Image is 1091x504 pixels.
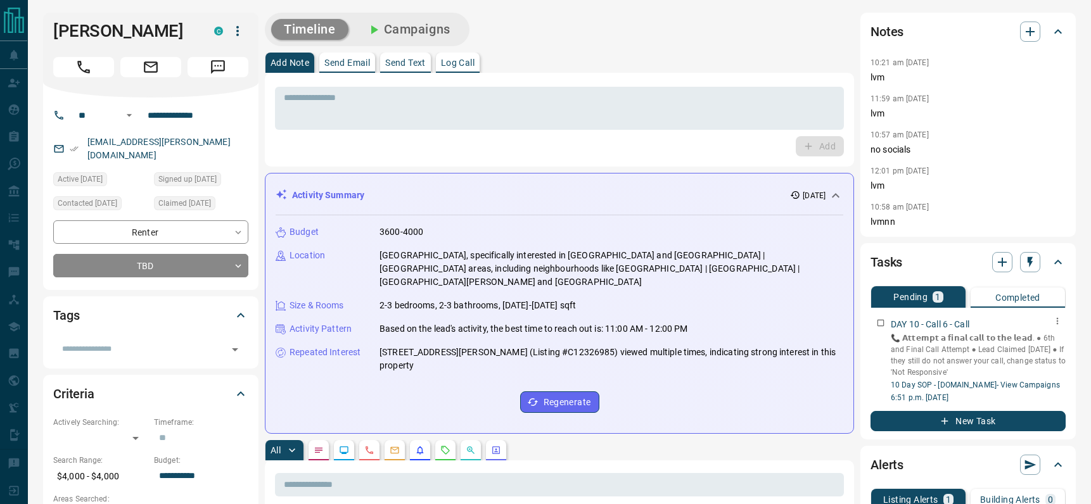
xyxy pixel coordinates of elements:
[871,167,929,175] p: 12:01 pm [DATE]
[290,346,360,359] p: Repeated Interest
[324,58,370,67] p: Send Email
[292,189,364,202] p: Activity Summary
[891,332,1066,378] p: 📞 𝗔𝘁𝘁𝗲𝗺𝗽𝘁 𝗮 𝗳𝗶𝗻𝗮𝗹 𝗰𝗮𝗹𝗹 𝘁𝗼 𝘁𝗵𝗲 𝗹𝗲𝗮𝗱. ● 6th and Final Call Attempt ‎● Lead Claimed [DATE] ● If they...
[871,411,1066,431] button: New Task
[385,58,426,67] p: Send Text
[871,450,1066,480] div: Alerts
[271,446,281,455] p: All
[891,381,1060,389] a: 10 Day SOP - [DOMAIN_NAME]- View Campaigns
[380,299,576,312] p: 2-3 bedrooms, 2-3 bathrooms, [DATE]-[DATE] sqft
[154,417,248,428] p: Timeframe:
[53,21,195,41] h1: [PERSON_NAME]
[290,322,352,336] p: Activity Pattern
[58,173,103,186] span: Active [DATE]
[226,341,244,358] button: Open
[871,94,929,103] p: 11:59 am [DATE]
[871,179,1066,192] p: lvm
[154,455,248,466] p: Budget:
[893,293,928,301] p: Pending
[935,293,940,301] p: 1
[58,197,117,210] span: Contacted [DATE]
[53,220,248,244] div: Renter
[53,196,148,214] div: Fri Aug 15 2025
[891,392,1066,403] p: 6:51 p.m. [DATE]
[53,455,148,466] p: Search Range:
[1048,495,1053,504] p: 0
[122,108,137,123] button: Open
[891,318,969,331] p: DAY 10 - Call 6 - Call
[53,305,79,325] h2: Tags
[53,417,148,428] p: Actively Searching:
[871,247,1066,277] div: Tasks
[871,143,1066,156] p: no socials
[380,249,843,289] p: [GEOGRAPHIC_DATA], specifically interested in [GEOGRAPHIC_DATA] and [GEOGRAPHIC_DATA] | [GEOGRAPH...
[188,57,248,77] span: Message
[158,173,217,186] span: Signed up [DATE]
[440,445,450,455] svg: Requests
[995,293,1040,302] p: Completed
[871,455,903,475] h2: Alerts
[53,379,248,409] div: Criteria
[290,299,344,312] p: Size & Rooms
[53,300,248,331] div: Tags
[53,172,148,190] div: Thu Aug 07 2025
[53,57,114,77] span: Call
[364,445,374,455] svg: Calls
[415,445,425,455] svg: Listing Alerts
[871,22,903,42] h2: Notes
[871,58,929,67] p: 10:21 am [DATE]
[871,71,1066,84] p: lvm
[354,19,463,40] button: Campaigns
[271,58,309,67] p: Add Note
[441,58,475,67] p: Log Call
[871,107,1066,120] p: lvm
[491,445,501,455] svg: Agent Actions
[871,130,929,139] p: 10:57 am [DATE]
[70,144,79,153] svg: Email Verified
[390,445,400,455] svg: Emails
[154,196,248,214] div: Thu Aug 07 2025
[87,137,231,160] a: [EMAIL_ADDRESS][PERSON_NAME][DOMAIN_NAME]
[271,19,348,40] button: Timeline
[871,252,902,272] h2: Tasks
[290,225,319,239] p: Budget
[339,445,349,455] svg: Lead Browsing Activity
[53,254,248,277] div: TBD
[214,27,223,35] div: condos.ca
[158,197,211,210] span: Claimed [DATE]
[290,249,325,262] p: Location
[53,384,94,404] h2: Criteria
[380,225,423,239] p: 3600-4000
[314,445,324,455] svg: Notes
[946,495,951,504] p: 1
[980,495,1040,504] p: Building Alerts
[871,16,1066,47] div: Notes
[276,184,843,207] div: Activity Summary[DATE]
[380,346,843,372] p: [STREET_ADDRESS][PERSON_NAME] (Listing #C12326985) viewed multiple times, indicating strong inter...
[466,445,476,455] svg: Opportunities
[154,172,248,190] div: Thu Jan 19 2017
[871,203,929,211] p: 10:58 am [DATE]
[803,190,826,201] p: [DATE]
[53,466,148,487] p: $4,000 - $4,000
[871,215,1066,229] p: lvmnn
[120,57,181,77] span: Email
[380,322,688,336] p: Based on the lead's activity, the best time to reach out is: 11:00 AM - 12:00 PM
[883,495,938,504] p: Listing Alerts
[520,391,599,413] button: Regenerate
